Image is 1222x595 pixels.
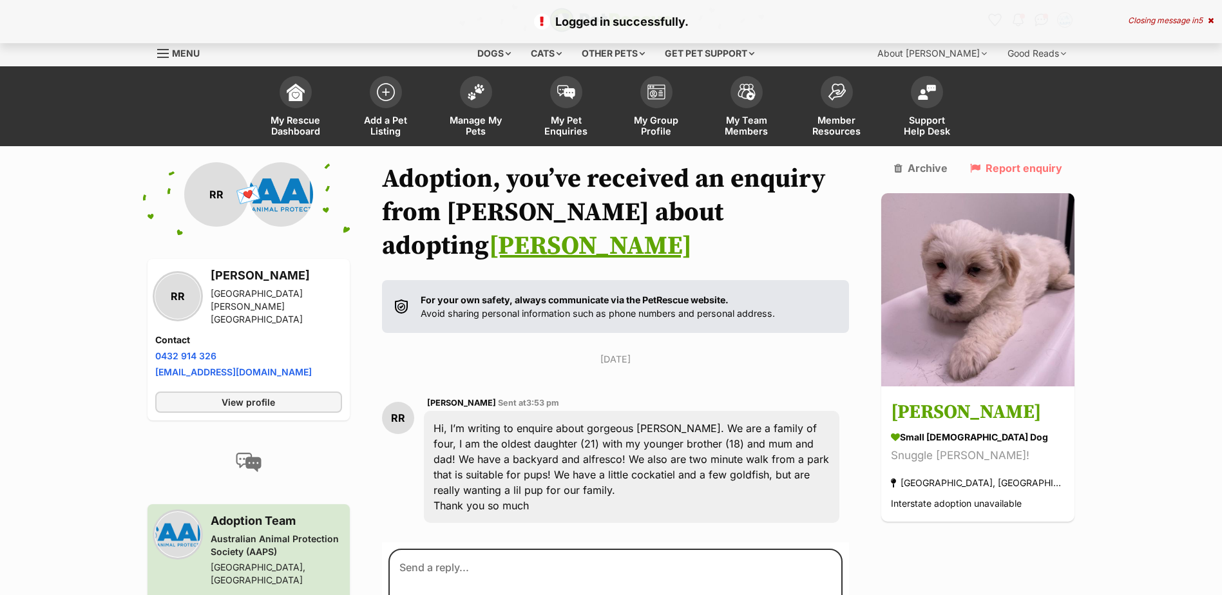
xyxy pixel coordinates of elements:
[249,162,313,227] img: Australian Animal Protection Society (AAPS) profile pic
[702,70,792,146] a: My Team Members
[1198,15,1203,25] span: 5
[522,41,571,66] div: Cats
[891,399,1065,428] h3: [PERSON_NAME]
[738,84,756,100] img: team-members-icon-5396bd8760b3fe7c0b43da4ab00e1e3bb1a5d9ba89233759b79545d2d3fc5d0d.svg
[155,512,200,557] img: Australian Animal Protection Society (AAPS) profile pic
[647,84,665,100] img: group-profile-icon-3fa3cf56718a62981997c0bc7e787c4b2cf8bcc04b72c1350f741eb67cf2f40e.svg
[211,533,342,558] div: Australian Animal Protection Society (AAPS)
[382,352,850,366] p: [DATE]
[447,115,505,137] span: Manage My Pets
[211,287,342,326] div: [GEOGRAPHIC_DATA][PERSON_NAME][GEOGRAPHIC_DATA]
[489,230,692,262] a: [PERSON_NAME]
[155,392,342,413] a: View profile
[467,84,485,100] img: manage-my-pets-icon-02211641906a0b7f246fdf0571729dbe1e7629f14944591b6c1af311fb30b64b.svg
[155,350,216,361] a: 0432 914 326
[998,41,1075,66] div: Good Reads
[468,41,520,66] div: Dogs
[234,181,263,209] span: 💌
[382,162,850,263] h1: Adoption, you’ve received an enquiry from [PERSON_NAME] about adopting
[1128,16,1214,25] div: Closing message in
[341,70,431,146] a: Add a Pet Listing
[891,448,1065,465] div: Snuggle [PERSON_NAME]!
[287,83,305,101] img: dashboard-icon-eb2f2d2d3e046f16d808141f083e7271f6b2e854fb5c12c21221c1fb7104beca.svg
[421,294,729,305] strong: For your own safety, always communicate via the PetRescue website.
[211,512,342,530] h3: Adoption Team
[898,115,956,137] span: Support Help Desk
[157,41,209,64] a: Menu
[424,411,840,523] div: Hi, I’m writing to enquire about gorgeous [PERSON_NAME]. We are a family of four, I am the oldest...
[891,431,1065,444] div: small [DEMOGRAPHIC_DATA] Dog
[421,293,775,321] p: Avoid sharing personal information such as phone numbers and personal address.
[868,41,996,66] div: About [PERSON_NAME]
[236,453,262,472] img: conversation-icon-4a6f8262b818ee0b60e3300018af0b2d0b884aa5de6e9bcb8d3d4eeb1a70a7c4.svg
[377,83,395,101] img: add-pet-listing-icon-0afa8454b4691262ce3f59096e99ab1cd57d4a30225e0717b998d2c9b9846f56.svg
[155,274,200,319] div: RR
[211,267,342,285] h3: [PERSON_NAME]
[894,162,948,174] a: Archive
[656,41,763,66] div: Get pet support
[573,41,654,66] div: Other pets
[881,193,1074,386] img: Winston
[357,115,415,137] span: Add a Pet Listing
[382,402,414,434] div: RR
[526,398,559,408] span: 3:53 pm
[267,115,325,137] span: My Rescue Dashboard
[891,475,1065,492] div: [GEOGRAPHIC_DATA], [GEOGRAPHIC_DATA]
[251,70,341,146] a: My Rescue Dashboard
[882,70,972,146] a: Support Help Desk
[222,395,275,409] span: View profile
[155,334,342,346] h4: Contact
[521,70,611,146] a: My Pet Enquiries
[498,398,559,408] span: Sent at
[627,115,685,137] span: My Group Profile
[808,115,866,137] span: Member Resources
[891,498,1022,509] span: Interstate adoption unavailable
[172,48,200,59] span: Menu
[918,84,936,100] img: help-desk-icon-fdf02630f3aa405de69fd3d07c3f3aa587a6932b1a1747fa1d2bba05be0121f9.svg
[611,70,702,146] a: My Group Profile
[537,115,595,137] span: My Pet Enquiries
[718,115,776,137] span: My Team Members
[427,398,496,408] span: [PERSON_NAME]
[211,561,342,587] div: [GEOGRAPHIC_DATA], [GEOGRAPHIC_DATA]
[431,70,521,146] a: Manage My Pets
[881,389,1074,522] a: [PERSON_NAME] small [DEMOGRAPHIC_DATA] Dog Snuggle [PERSON_NAME]! [GEOGRAPHIC_DATA], [GEOGRAPHIC_...
[184,162,249,227] div: RR
[970,162,1062,174] a: Report enquiry
[828,83,846,100] img: member-resources-icon-8e73f808a243e03378d46382f2149f9095a855e16c252ad45f914b54edf8863c.svg
[13,13,1209,30] p: Logged in successfully.
[792,70,882,146] a: Member Resources
[557,85,575,99] img: pet-enquiries-icon-7e3ad2cf08bfb03b45e93fb7055b45f3efa6380592205ae92323e6603595dc1f.svg
[155,366,312,377] a: [EMAIL_ADDRESS][DOMAIN_NAME]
